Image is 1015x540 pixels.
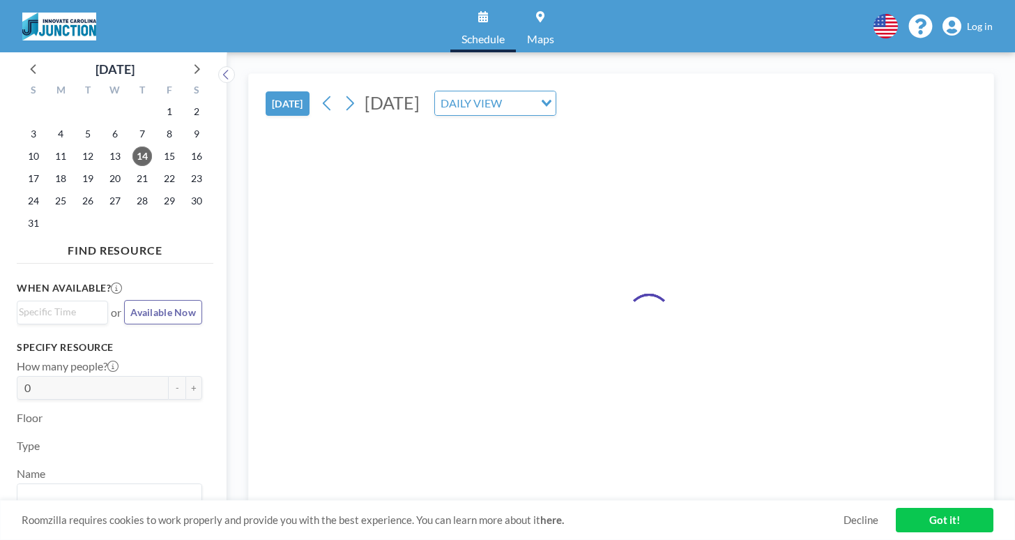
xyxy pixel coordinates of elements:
[130,306,196,318] span: Available Now
[105,147,125,166] span: Wednesday, August 13, 2025
[51,147,70,166] span: Monday, August 11, 2025
[78,147,98,166] span: Tuesday, August 12, 2025
[942,17,993,36] a: Log in
[132,124,152,144] span: Thursday, August 7, 2025
[17,439,40,453] label: Type
[160,124,179,144] span: Friday, August 8, 2025
[17,341,202,354] h3: Specify resource
[24,191,43,211] span: Sunday, August 24, 2025
[169,376,185,400] button: -
[185,376,202,400] button: +
[102,82,129,100] div: W
[438,94,505,112] span: DAILY VIEW
[461,33,505,45] span: Schedule
[132,191,152,211] span: Thursday, August 28, 2025
[24,124,43,144] span: Sunday, August 3, 2025
[187,102,206,121] span: Saturday, August 2, 2025
[51,191,70,211] span: Monday, August 25, 2025
[896,508,993,532] a: Got it!
[105,191,125,211] span: Wednesday, August 27, 2025
[187,124,206,144] span: Saturday, August 9, 2025
[17,359,119,373] label: How many people?
[187,169,206,188] span: Saturday, August 23, 2025
[160,191,179,211] span: Friday, August 29, 2025
[78,124,98,144] span: Tuesday, August 5, 2025
[967,20,993,33] span: Log in
[527,33,554,45] span: Maps
[19,487,194,505] input: Search for option
[24,169,43,188] span: Sunday, August 17, 2025
[17,238,213,257] h4: FIND RESOURCE
[183,82,210,100] div: S
[96,59,135,79] div: [DATE]
[75,82,102,100] div: T
[22,513,844,527] span: Roomzilla requires cookies to work properly and provide you with the best experience. You can lea...
[160,147,179,166] span: Friday, August 15, 2025
[506,94,533,112] input: Search for option
[78,169,98,188] span: Tuesday, August 19, 2025
[47,82,75,100] div: M
[132,147,152,166] span: Thursday, August 14, 2025
[51,124,70,144] span: Monday, August 4, 2025
[20,82,47,100] div: S
[24,213,43,233] span: Sunday, August 31, 2025
[266,91,310,116] button: [DATE]
[22,13,96,40] img: organization-logo
[17,411,43,425] label: Floor
[132,169,152,188] span: Thursday, August 21, 2025
[187,191,206,211] span: Saturday, August 30, 2025
[844,513,878,527] a: Decline
[24,147,43,166] span: Sunday, August 10, 2025
[111,306,121,320] span: or
[365,92,420,113] span: [DATE]
[105,124,125,144] span: Wednesday, August 6, 2025
[105,169,125,188] span: Wednesday, August 20, 2025
[128,82,155,100] div: T
[124,300,202,324] button: Available Now
[78,191,98,211] span: Tuesday, August 26, 2025
[435,91,556,115] div: Search for option
[160,169,179,188] span: Friday, August 22, 2025
[187,147,206,166] span: Saturday, August 16, 2025
[155,82,183,100] div: F
[17,484,201,508] div: Search for option
[17,301,107,322] div: Search for option
[51,169,70,188] span: Monday, August 18, 2025
[19,304,100,320] input: Search for option
[160,102,179,121] span: Friday, August 1, 2025
[17,467,45,481] label: Name
[540,513,564,526] a: here.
